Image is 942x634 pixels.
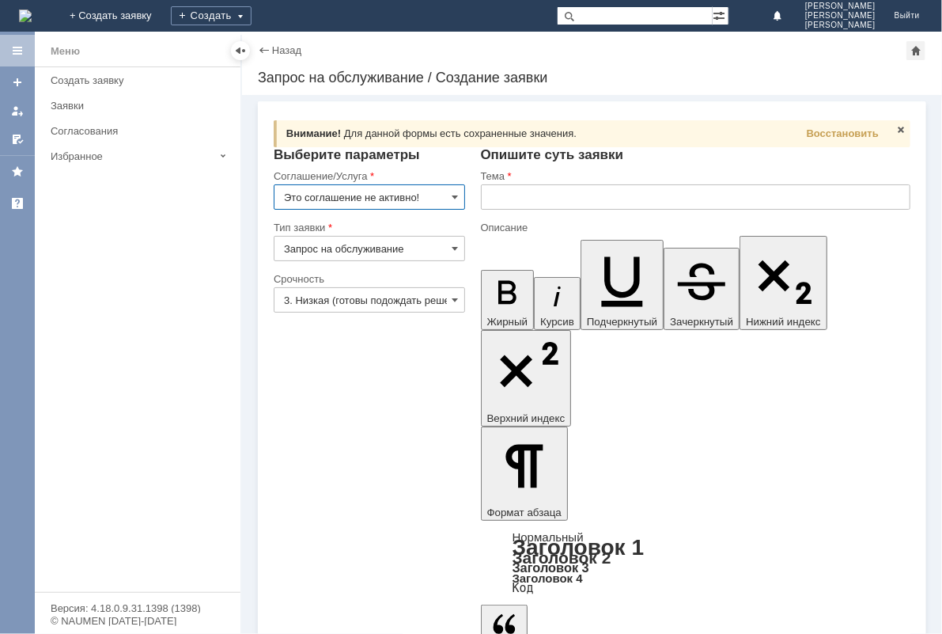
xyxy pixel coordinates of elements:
[258,70,926,85] div: Запрос на обслуживание / Создание заявки
[44,68,237,93] a: Создать заявку
[231,41,250,60] div: Скрыть меню
[19,9,32,22] img: logo
[274,171,462,181] div: Соглашение/Услуга
[664,248,740,330] button: Зачеркнутый
[487,316,528,328] span: Жирный
[5,98,30,123] a: Мои заявки
[481,171,908,181] div: Тема
[805,11,876,21] span: [PERSON_NAME]
[51,100,231,112] div: Заявки
[274,222,462,233] div: Тип заявки
[171,6,252,25] div: Создать
[19,9,32,22] a: Перейти на домашнюю страницу
[481,330,572,427] button: Верхний индекс
[513,535,645,560] a: Заголовок 1
[272,44,301,56] a: Назад
[5,191,30,216] a: Сервис Деск
[513,530,584,544] a: Нормальный
[540,316,574,328] span: Курсив
[805,21,876,30] span: [PERSON_NAME]
[481,532,911,594] div: Формат абзаца
[805,2,876,11] span: [PERSON_NAME]
[513,549,611,567] a: Заголовок 2
[513,560,589,575] a: Заголовок 3
[740,236,827,330] button: Нижний индекс
[51,74,231,86] div: Создать заявку
[481,147,624,162] span: Опишите суть заявки
[513,571,583,585] a: Заголовок 4
[44,93,237,118] a: Заявки
[906,41,925,60] div: Сделать домашней страницей
[51,616,225,626] div: © NAUMEN [DATE]-[DATE]
[481,222,908,233] div: Описание
[51,150,214,162] div: Избранное
[513,581,534,595] a: Код
[487,412,566,424] span: Верхний индекс
[895,123,907,136] span: Закрыть
[487,507,562,518] span: Формат абзаца
[44,119,237,143] a: Согласования
[274,147,420,162] span: Выберите параметры
[51,125,231,137] div: Согласования
[746,316,821,328] span: Нижний индекс
[534,277,581,330] button: Курсив
[807,127,879,139] span: Восстановить
[51,603,225,613] div: Версия: 4.18.0.9.31.1398 (1398)
[581,240,664,329] button: Подчеркнутый
[587,316,657,328] span: Подчеркнутый
[481,427,568,520] button: Формат абзаца
[286,127,341,139] span: Внимание!
[274,274,462,284] div: Срочность
[344,127,577,139] span: Для данной формы есть сохраненные значения.
[5,127,30,152] a: Мои согласования
[51,42,80,61] div: Меню
[713,7,728,22] span: Расширенный поиск
[670,316,733,328] span: Зачеркнутый
[481,270,535,330] button: Жирный
[5,70,30,95] a: Создать заявку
